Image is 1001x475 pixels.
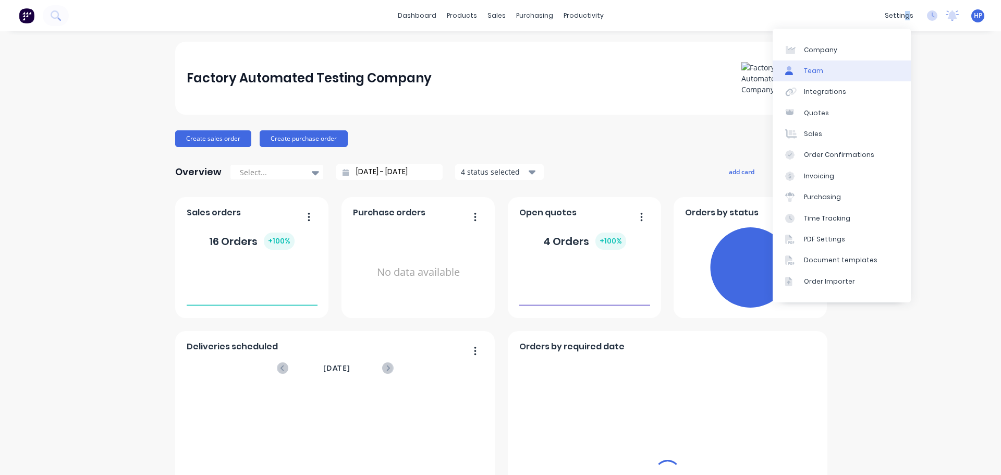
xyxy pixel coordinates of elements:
span: Orders by status [685,206,759,219]
span: Open quotes [519,206,577,219]
a: Integrations [773,81,911,102]
a: Sales [773,124,911,144]
a: Invoicing [773,166,911,187]
div: Quotes [804,108,829,118]
div: Order Importer [804,277,855,286]
div: No data available [353,223,484,322]
a: Order Confirmations [773,144,911,165]
div: 16 Orders [209,233,295,250]
div: sales [482,8,511,23]
div: purchasing [511,8,558,23]
a: Quotes [773,103,911,124]
div: Overview [175,162,222,182]
div: Integrations [804,87,846,96]
span: Purchase orders [353,206,425,219]
div: PDF Settings [804,235,845,244]
div: Order Confirmations [804,150,874,160]
a: Time Tracking [773,208,911,228]
button: 4 status selected [455,164,544,180]
a: Purchasing [773,187,911,208]
a: Document templates [773,250,911,271]
div: Factory Automated Testing Company [187,68,432,89]
button: edit dashboard [767,165,826,178]
div: settings [880,8,919,23]
a: dashboard [393,8,442,23]
div: Purchasing [804,192,841,202]
div: Time Tracking [804,214,850,223]
div: Company [804,45,837,55]
div: Sales [804,129,822,139]
div: Team [804,66,823,76]
span: [DATE] [323,362,350,374]
div: productivity [558,8,609,23]
a: Company [773,39,911,60]
a: PDF Settings [773,229,911,250]
div: Invoicing [804,172,834,181]
img: Factory [19,8,34,23]
span: Sales orders [187,206,241,219]
div: products [442,8,482,23]
a: Order Importer [773,271,911,292]
img: Factory Automated Testing Company [741,62,814,95]
button: Create purchase order [260,130,348,147]
a: Team [773,60,911,81]
span: HP [974,11,982,20]
button: Create sales order [175,130,251,147]
span: Orders by required date [519,340,625,353]
div: + 100 % [595,233,626,250]
div: 4 Orders [543,233,626,250]
div: 4 status selected [461,166,527,177]
div: + 100 % [264,233,295,250]
button: add card [722,165,761,178]
div: Document templates [804,255,877,265]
